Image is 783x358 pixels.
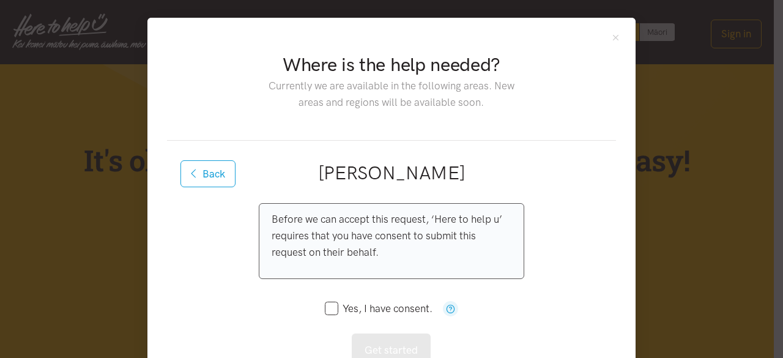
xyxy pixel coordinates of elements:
[610,32,621,43] button: Close
[325,304,432,314] label: Yes, I have consent.
[259,52,524,78] h2: Where is the help needed?
[187,160,596,186] h2: [PERSON_NAME]
[272,211,511,261] p: Before we can accept this request, ‘Here to help u’ requires that you have consent to submit this...
[259,78,524,111] p: Currently we are available in the following areas. New areas and regions will be available soon.
[180,160,236,187] button: Back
